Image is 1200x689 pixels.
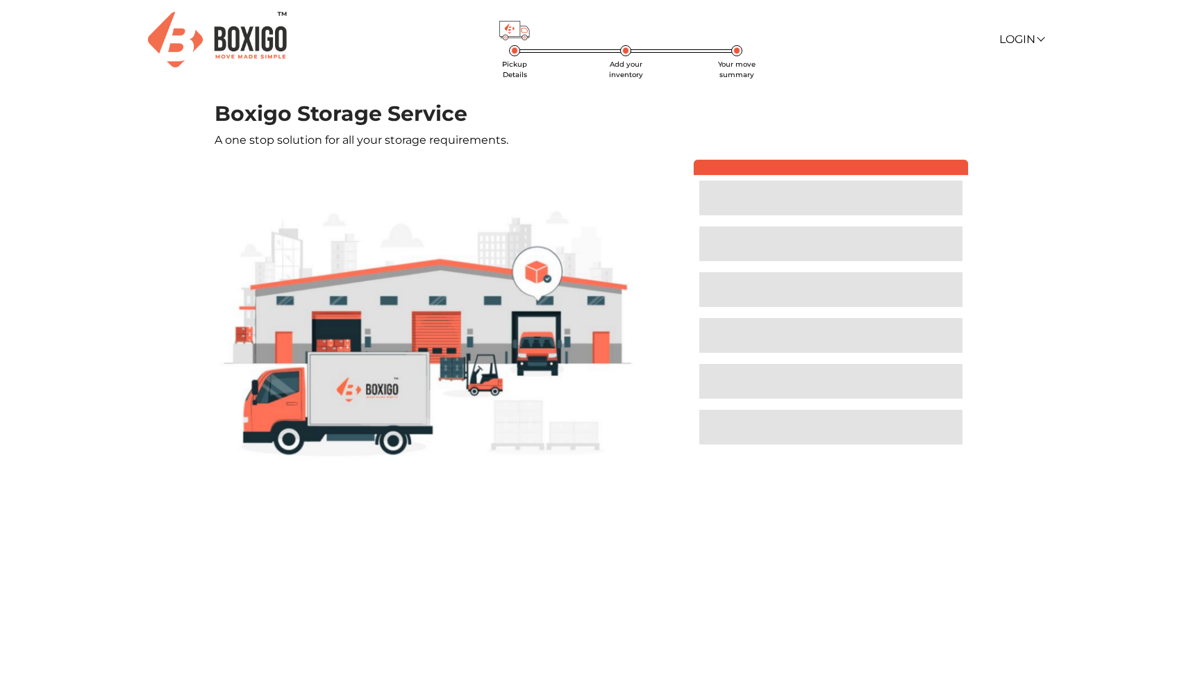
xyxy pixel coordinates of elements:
[999,33,1044,46] a: Login
[215,101,985,126] h1: Boxigo Storage Service
[215,132,985,149] p: A one stop solution for all your storage requirements.
[609,60,643,79] span: Add your inventory
[148,12,287,67] img: Boxigo
[718,60,756,79] span: Your move summary
[502,60,527,79] span: Pickup Details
